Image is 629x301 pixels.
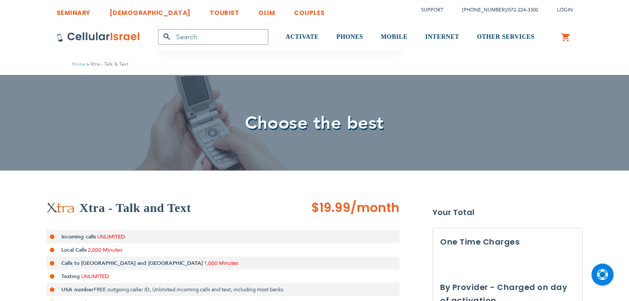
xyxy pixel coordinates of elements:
[210,2,240,19] a: TOURIST
[433,206,583,219] strong: Your Total
[79,199,191,217] h2: Xtra - Talk and Text
[421,7,443,13] a: Support
[61,273,80,280] strong: Texting
[61,233,96,240] strong: Incoming calls
[311,199,350,216] span: $19.99
[109,2,191,19] a: [DEMOGRAPHIC_DATA]
[477,33,535,40] span: OTHER SERVICES
[453,4,538,16] li: /
[258,2,275,19] a: OLIM
[97,233,125,240] span: UNLIMITED
[336,33,363,40] span: PHONES
[61,246,87,253] strong: Local Calls
[381,33,408,40] span: MOBILE
[56,32,140,42] img: Cellular Israel Logo
[61,286,94,293] strong: USA number
[557,7,573,13] span: Login
[85,60,128,68] li: Xtra - Talk & Text
[61,260,203,267] strong: Calls to [GEOGRAPHIC_DATA] and [GEOGRAPHIC_DATA]
[88,246,122,253] span: 2,000 Minutes
[286,21,319,54] a: ACTIVATE
[425,33,459,40] span: INTERNET
[294,2,325,19] a: COUPLES
[286,33,319,40] span: ACTIVATE
[336,21,363,54] a: PHONES
[204,260,238,267] span: 1,000 Minutes
[462,7,506,13] a: [PHONE_NUMBER]
[81,273,109,280] span: UNLIMITED
[46,202,75,214] img: Xtra - Talk & Text
[245,111,384,135] span: Choose the best
[381,21,408,54] a: MOBILE
[425,21,459,54] a: INTERNET
[94,286,283,293] span: FREE outgoing caller ID, Unlimited incoming calls and text, including most banks
[350,199,399,217] span: /month
[508,7,538,13] a: 072-224-3300
[477,21,535,54] a: OTHER SERVICES
[158,29,268,45] input: Search
[56,2,90,19] a: SEMINARY
[440,235,575,249] h3: One Time Charges
[72,61,85,67] a: Home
